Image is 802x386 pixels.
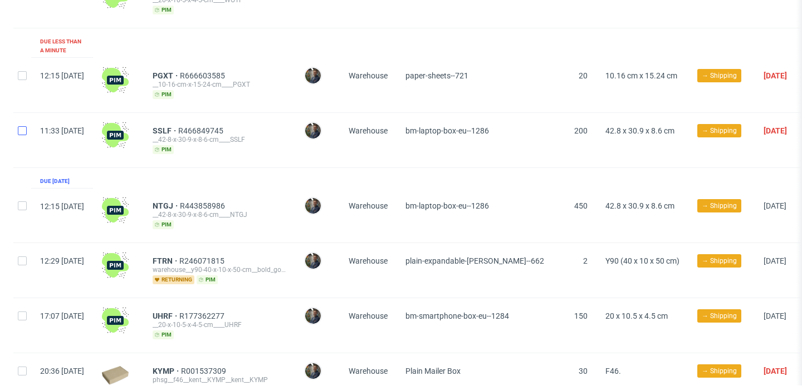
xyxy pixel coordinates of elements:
span: plain-expandable-[PERSON_NAME]--662 [405,256,544,265]
a: PGXT [153,71,180,80]
span: [DATE] [764,201,786,210]
span: [DATE] [764,367,787,375]
span: → Shipping [702,256,737,266]
a: R001537309 [181,367,228,375]
span: 12:29 [DATE] [40,256,84,265]
img: Maciej Sobola [305,68,321,83]
span: 150 [574,311,588,320]
span: bm-laptop-box-eu--1286 [405,126,489,135]
span: → Shipping [702,71,737,81]
span: [DATE] [764,256,786,265]
span: pim [153,6,174,14]
a: UHRF [153,311,179,320]
span: Warehouse [349,201,388,210]
div: Due [DATE] [40,177,70,186]
span: 20:36 [DATE] [40,367,84,375]
div: __20-x-10-5-x-4-5-cm____UHRF [153,320,286,329]
img: plain-eco.9b3ba858dad33fd82c36.png [102,366,129,385]
span: Warehouse [349,126,388,135]
span: 450 [574,201,588,210]
div: __42-8-x-30-9-x-8-6-cm____NTGJ [153,210,286,219]
a: R443858986 [180,201,227,210]
div: Due less than a minute [40,37,84,55]
a: FTRN [153,256,179,265]
span: pim [153,145,174,154]
span: pim [153,90,174,99]
span: Plain Mailer Box [405,367,461,375]
span: pim [153,220,174,229]
a: R466849745 [178,126,226,135]
span: bm-laptop-box-eu--1286 [405,201,489,210]
a: SSLF [153,126,178,135]
a: R666603585 [180,71,227,80]
span: F46. [605,367,621,375]
div: warehouse__y90-40-x-10-x-50-cm__bold_golf__FTRN [153,265,286,274]
span: paper-sheets--721 [405,71,468,80]
span: → Shipping [702,201,737,211]
span: returning [153,275,194,284]
span: Warehouse [349,367,388,375]
img: Maciej Sobola [305,198,321,214]
a: R177362277 [179,311,227,320]
img: wHgJFi1I6lmhQAAAABJRU5ErkJggg== [102,122,129,149]
span: [DATE] [764,311,786,320]
div: __10-16-cm-x-15-24-cm____PGXT [153,80,286,89]
img: Maciej Sobola [305,253,321,269]
span: Warehouse [349,256,388,265]
span: 20 x 10.5 x 4.5 cm [605,311,668,320]
span: 12:15 [DATE] [40,202,84,211]
span: → Shipping [702,311,737,321]
span: 17:07 [DATE] [40,311,84,320]
img: Maciej Sobola [305,363,321,379]
img: wHgJFi1I6lmhQAAAABJRU5ErkJggg== [102,252,129,279]
span: Y90 (40 x 10 x 50 cm) [605,256,679,265]
span: [DATE] [764,71,787,80]
span: 42.8 x 30.9 x 8.6 cm [605,126,674,135]
a: KYMP [153,367,181,375]
img: Maciej Sobola [305,123,321,138]
span: → Shipping [702,126,737,136]
span: 10.16 cm x 15.24 cm [605,71,677,80]
div: phsg__f46__kent__KYMP__kent__KYMP [153,375,286,384]
a: R246071815 [179,256,227,265]
span: 12:15 [DATE] [40,71,84,80]
span: Warehouse [349,311,388,320]
img: wHgJFi1I6lmhQAAAABJRU5ErkJggg== [102,307,129,334]
span: 2 [583,256,588,265]
span: Warehouse [349,71,388,80]
a: NTGJ [153,201,180,210]
img: Maciej Sobola [305,308,321,324]
span: 30 [579,367,588,375]
span: 20 [579,71,588,80]
span: → Shipping [702,366,737,376]
span: 42.8 x 30.9 x 8.6 cm [605,201,674,210]
img: wHgJFi1I6lmhQAAAABJRU5ErkJggg== [102,67,129,93]
span: [DATE] [764,126,787,135]
div: __42-8-x-30-9-x-8-6-cm____SSLF [153,135,286,144]
span: 200 [574,126,588,135]
span: pim [197,275,218,284]
span: bm-smartphone-box-eu--1284 [405,311,509,320]
span: 11:33 [DATE] [40,126,84,135]
img: wHgJFi1I6lmhQAAAABJRU5ErkJggg== [102,197,129,224]
span: pim [153,330,174,339]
